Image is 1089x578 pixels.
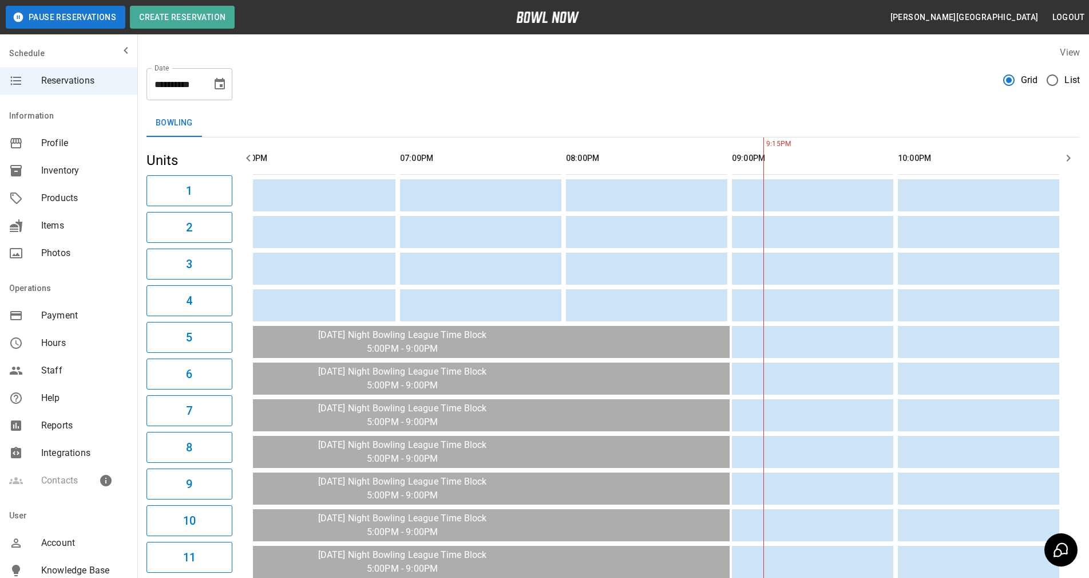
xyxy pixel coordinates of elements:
button: 1 [146,175,232,206]
button: 8 [146,432,232,463]
h6: 11 [183,548,196,567]
span: Inventory [41,164,128,178]
span: Profile [41,136,128,150]
h6: 2 [186,218,192,237]
h6: 1 [186,182,192,200]
h6: 6 [186,365,192,383]
th: 10:00PM [898,142,1059,175]
button: 6 [146,359,232,390]
h6: 9 [186,475,192,493]
span: Items [41,219,128,233]
span: Reports [41,419,128,432]
img: logo [516,11,579,23]
label: View [1060,47,1080,58]
span: Reservations [41,74,128,88]
button: 5 [146,322,232,353]
span: Integrations [41,446,128,460]
span: Photos [41,246,128,260]
span: 9:15PM [763,139,766,150]
button: 11 [146,542,232,573]
button: Pause Reservations [6,6,125,29]
h6: 8 [186,438,192,457]
button: Choose date, selected date is Sep 8, 2025 [208,73,231,96]
span: List [1064,73,1080,87]
button: 7 [146,395,232,426]
span: Account [41,536,128,550]
button: Bowling [146,109,202,137]
button: Create Reservation [130,6,235,29]
span: Products [41,191,128,205]
button: [PERSON_NAME][GEOGRAPHIC_DATA] [886,7,1043,28]
span: Payment [41,309,128,323]
th: 08:00PM [566,142,727,175]
button: 3 [146,249,232,280]
button: 4 [146,285,232,316]
h6: 4 [186,292,192,310]
h6: 3 [186,255,192,273]
span: Knowledge Base [41,564,128,577]
span: Staff [41,364,128,378]
button: 10 [146,505,232,536]
span: Grid [1021,73,1038,87]
span: Help [41,391,128,405]
button: Logout [1048,7,1089,28]
h6: 10 [183,512,196,530]
th: 07:00PM [400,142,561,175]
span: Hours [41,336,128,350]
th: 09:00PM [732,142,893,175]
button: 2 [146,212,232,243]
h5: Units [146,151,232,170]
h6: 7 [186,402,192,420]
h6: 5 [186,328,192,347]
div: inventory tabs [146,109,1080,137]
button: 9 [146,469,232,500]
